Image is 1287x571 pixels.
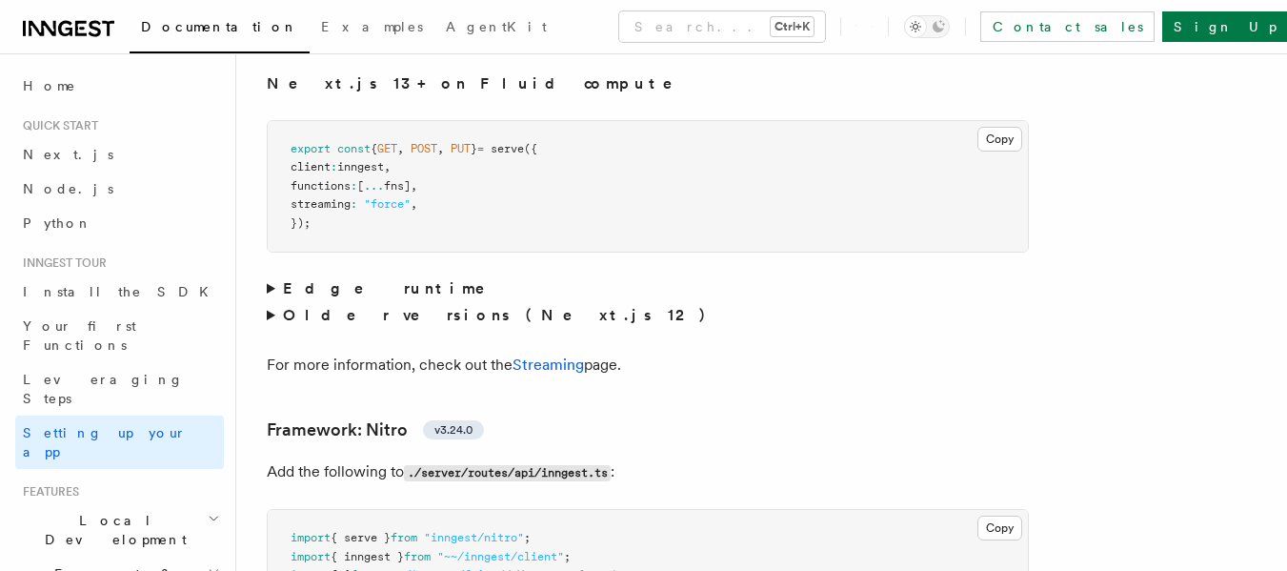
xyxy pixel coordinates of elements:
span: , [437,142,444,155]
span: PUT [451,142,471,155]
span: ... [364,179,384,193]
p: Add the following to : [267,459,1029,486]
span: Python [23,215,92,231]
a: Framework: Nitrov3.24.0 [267,417,484,443]
span: streaming [291,197,351,211]
span: : [351,179,357,193]
span: "inngest/nitro" [424,531,524,544]
span: Quick start [15,118,98,133]
span: Install the SDK [23,284,220,299]
a: Examples [310,6,434,51]
a: Node.js [15,172,224,206]
a: Contact sales [980,11,1155,42]
span: , [384,160,391,173]
span: Next.js [23,147,113,162]
span: Home [23,76,76,95]
span: inngest [337,160,384,173]
button: Toggle dark mode [904,15,950,38]
code: ./server/routes/api/inngest.ts [404,465,611,481]
span: , [411,179,417,193]
button: Search...Ctrl+K [619,11,825,42]
span: Inngest tour [15,255,107,271]
span: ; [524,531,531,544]
a: Leveraging Steps [15,362,224,416]
strong: Older versions (Next.js 12) [283,306,715,324]
span: Your first Functions [23,318,136,353]
span: import [291,550,331,563]
span: fns] [384,179,411,193]
span: Documentation [141,19,298,34]
span: v3.24.0 [434,422,473,438]
span: from [404,550,431,563]
a: Documentation [130,6,310,53]
a: Next.js [15,137,224,172]
button: Local Development [15,503,224,557]
span: , [397,142,404,155]
a: Your first Functions [15,309,224,362]
a: AgentKit [434,6,558,51]
summary: Older versions (Next.js 12) [267,302,1029,329]
span: Examples [321,19,423,34]
span: "~~/inngest/client" [437,550,564,563]
span: ; [564,550,571,563]
a: Setting up your app [15,416,224,469]
span: { serve } [331,531,391,544]
span: = [477,142,484,155]
span: functions [291,179,351,193]
button: Copy [977,127,1022,152]
kbd: Ctrl+K [771,17,814,36]
strong: Edge runtime [283,279,512,297]
span: const [337,142,371,155]
span: Features [15,484,79,500]
span: Leveraging Steps [23,372,184,406]
span: }); [291,216,311,230]
span: "force" [364,197,411,211]
a: Streaming [513,356,584,374]
strong: Next.js 13+ on Fluid compute [267,74,699,92]
span: { inngest } [331,550,404,563]
summary: Edge runtime [267,275,1029,302]
span: [ [357,179,364,193]
span: { [371,142,377,155]
span: export [291,142,331,155]
a: Home [15,69,224,103]
span: client [291,160,331,173]
a: Python [15,206,224,240]
span: AgentKit [446,19,547,34]
span: } [471,142,477,155]
span: : [331,160,337,173]
p: For more information, check out the page. [267,352,1029,378]
span: Node.js [23,181,113,196]
span: import [291,531,331,544]
span: serve [491,142,524,155]
span: Setting up your app [23,425,187,459]
span: from [391,531,417,544]
span: GET [377,142,397,155]
span: , [411,197,417,211]
span: ({ [524,142,537,155]
span: : [351,197,357,211]
span: POST [411,142,437,155]
span: Local Development [15,511,208,549]
button: Copy [977,516,1022,540]
a: Install the SDK [15,275,224,309]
